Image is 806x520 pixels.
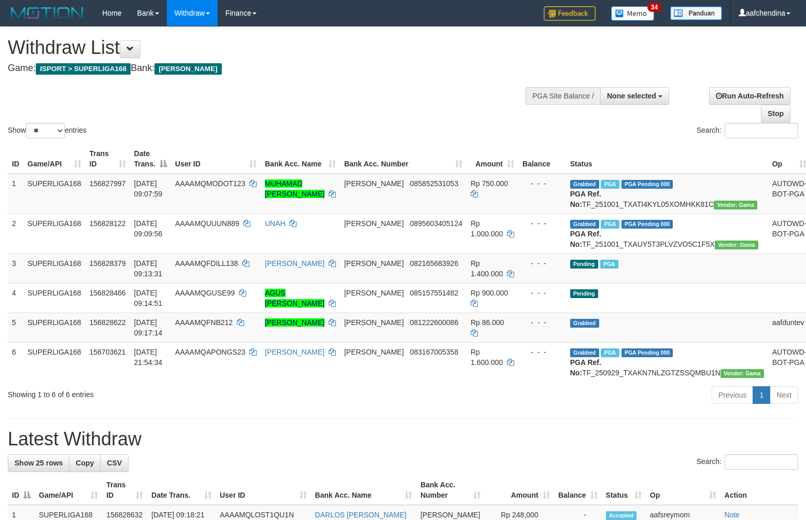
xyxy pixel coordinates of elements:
[134,318,163,337] span: [DATE] 09:17:14
[311,475,417,505] th: Bank Acc. Name: activate to sort column ascending
[8,5,87,21] img: MOTION_logo.png
[601,180,619,189] span: Marked by aafheankoy
[570,190,601,208] b: PGA Ref. No:
[621,180,673,189] span: PGA Pending
[611,6,655,21] img: Button%20Memo.svg
[8,63,527,74] h4: Game: Bank:
[134,348,163,367] span: [DATE] 21:54:34
[90,219,126,228] span: 156828122
[600,87,669,105] button: None selected
[8,385,328,400] div: Showing 1 to 6 of 6 entries
[522,347,562,357] div: - - -
[175,219,239,228] span: AAAAMQUUUN889
[8,283,23,313] td: 4
[175,348,245,356] span: AAAAMQAPONGS23
[175,259,238,268] span: AAAAMQFDILL138
[570,348,599,357] span: Grabbed
[570,319,599,328] span: Grabbed
[522,218,562,229] div: - - -
[344,318,404,327] span: [PERSON_NAME]
[147,475,216,505] th: Date Trans.: activate to sort column ascending
[601,348,619,357] span: Marked by aafchhiseyha
[570,180,599,189] span: Grabbed
[720,369,764,378] span: Vendor URL: https://trx31.1velocity.biz
[410,219,462,228] span: Copy 0895603405124 to clipboard
[8,454,69,472] a: Show 25 rows
[175,179,245,188] span: AAAAMQMODOT123
[725,123,798,138] input: Search:
[26,123,65,138] select: Showentries
[100,454,129,472] a: CSV
[15,459,63,467] span: Show 25 rows
[265,318,324,327] a: [PERSON_NAME]
[410,348,458,356] span: Copy 083167005358 to clipboard
[753,386,770,404] a: 1
[410,289,458,297] span: Copy 085157551482 to clipboard
[8,144,23,174] th: ID
[647,3,661,12] span: 34
[416,475,485,505] th: Bank Acc. Number: activate to sort column ascending
[566,214,768,254] td: TF_251001_TXAUY5T3PLVZVO5C1F5X
[770,386,798,404] a: Next
[344,219,404,228] span: [PERSON_NAME]
[471,259,503,278] span: Rp 1.400.000
[518,144,566,174] th: Balance
[646,475,720,505] th: Op: activate to sort column ascending
[570,260,598,269] span: Pending
[670,6,722,20] img: panduan.png
[107,459,122,467] span: CSV
[522,288,562,298] div: - - -
[130,144,171,174] th: Date Trans.: activate to sort column descending
[134,259,163,278] span: [DATE] 09:13:31
[607,92,656,100] span: None selected
[471,289,508,297] span: Rp 900.000
[90,318,126,327] span: 156828622
[8,174,23,214] td: 1
[526,87,600,105] div: PGA Site Balance /
[761,105,790,122] a: Stop
[23,214,86,254] td: SUPERLIGA168
[720,475,798,505] th: Action
[23,254,86,283] td: SUPERLIGA168
[265,289,324,307] a: AGUS [PERSON_NAME]
[23,283,86,313] td: SUPERLIGA168
[102,475,147,505] th: Trans ID: activate to sort column ascending
[69,454,101,472] a: Copy
[344,348,404,356] span: [PERSON_NAME]
[344,259,404,268] span: [PERSON_NAME]
[8,214,23,254] td: 2
[134,179,163,198] span: [DATE] 09:07:59
[471,179,508,188] span: Rp 750.000
[76,459,94,467] span: Copy
[522,258,562,269] div: - - -
[570,358,601,377] b: PGA Ref. No:
[265,259,324,268] a: [PERSON_NAME]
[621,348,673,357] span: PGA Pending
[522,178,562,189] div: - - -
[8,313,23,342] td: 5
[23,144,86,174] th: Game/API: activate to sort column ascending
[134,219,163,238] span: [DATE] 09:09:56
[265,348,324,356] a: [PERSON_NAME]
[420,511,480,519] span: [PERSON_NAME]
[725,511,740,519] a: Note
[471,219,503,238] span: Rp 1.000.000
[570,289,598,298] span: Pending
[544,6,596,21] img: Feedback.jpg
[554,475,602,505] th: Balance: activate to sort column ascending
[23,313,86,342] td: SUPERLIGA168
[265,179,324,198] a: MUHAMAD [PERSON_NAME]
[725,454,798,470] input: Search:
[171,144,261,174] th: User ID: activate to sort column ascending
[570,220,599,229] span: Grabbed
[35,475,102,505] th: Game/API: activate to sort column ascending
[466,144,518,174] th: Amount: activate to sort column ascending
[471,318,504,327] span: Rp 86.000
[90,289,126,297] span: 156828466
[216,475,311,505] th: User ID: activate to sort column ascending
[340,144,466,174] th: Bank Acc. Number: activate to sort column ascending
[265,219,286,228] a: UNAH
[709,87,790,105] a: Run Auto-Refresh
[90,259,126,268] span: 156828379
[90,348,126,356] span: 156703621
